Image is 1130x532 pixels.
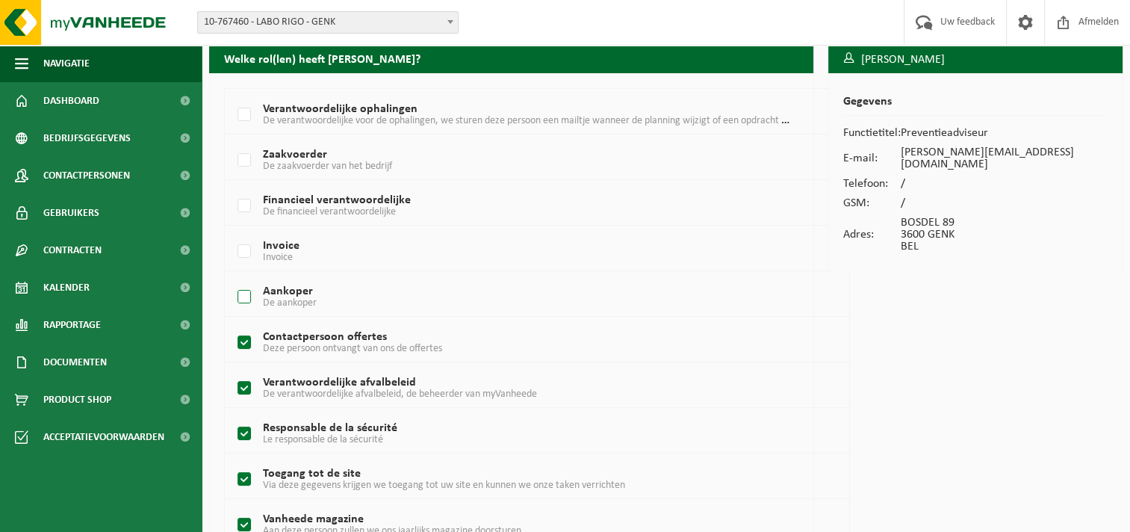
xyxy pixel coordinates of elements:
label: Zaakvoerder [235,149,789,172]
span: Navigatie [43,45,90,82]
span: De verantwoordelijke afvalbeleid, de beheerder van myVanheede [263,389,537,400]
span: Gebruikers [43,194,99,232]
h3: [PERSON_NAME] [828,43,1123,76]
span: De financieel verantwoordelijke [263,206,396,217]
td: / [901,194,1108,213]
span: Deze persoon ontvangt van ons de offertes [263,343,442,354]
td: Adres: [843,213,901,256]
span: Le responsable de la sécurité [263,434,383,445]
h2: Welke rol(len) heeft [PERSON_NAME]? [209,43,813,72]
span: Contactpersonen [43,157,130,194]
span: Acceptatievoorwaarden [43,418,164,456]
span: De zaakvoerder van het bedrijf [263,161,392,172]
span: Product Shop [43,381,111,418]
span: Invoice [263,252,293,263]
label: Responsable de la sécurité [235,423,789,445]
h2: Gegevens [843,96,1108,116]
span: 10-767460 - LABO RIGO - GENK [197,11,459,34]
span: Via deze gegevens krijgen we toegang tot uw site en kunnen we onze taken verrichten [263,480,625,491]
label: Invoice [235,241,789,263]
td: [PERSON_NAME][EMAIL_ADDRESS][DOMAIN_NAME] [901,143,1108,174]
span: Dashboard [43,82,99,120]
td: BOSDEL 89 3600 GENK BEL [901,213,1108,256]
span: 10-767460 - LABO RIGO - GENK [198,12,458,33]
label: Financieel verantwoordelijke [235,195,789,217]
td: Functietitel: [843,123,901,143]
label: Aankoper [235,286,789,309]
td: / [901,174,1108,194]
label: Contactpersoon offertes [235,332,789,354]
td: E-mail: [843,143,901,174]
td: Telefoon: [843,174,901,194]
span: Kalender [43,269,90,306]
span: Contracten [43,232,102,269]
span: Bedrijfsgegevens [43,120,131,157]
label: Toegang tot de site [235,468,789,491]
span: Documenten [43,344,107,381]
td: GSM: [843,194,901,213]
label: Verantwoordelijke ophalingen [235,104,789,126]
span: Rapportage [43,306,101,344]
td: Preventieadviseur [901,123,1108,143]
span: De aankoper [263,297,317,309]
label: Verantwoordelijke afvalbeleid [235,377,789,400]
span: De verantwoordelijke voor de ophalingen, we sturen deze persoon een mailtje wanneer de planning w... [263,114,849,126]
